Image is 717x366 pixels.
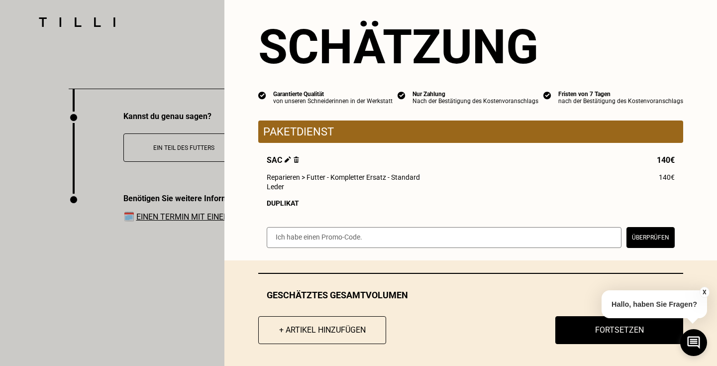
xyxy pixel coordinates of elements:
[263,125,678,138] p: Paketdienst
[267,227,621,248] input: Ich habe einen Promo-Code.
[657,155,675,165] span: 140€
[398,91,406,100] img: icon list info
[558,91,683,98] div: Fristen von 7 Tagen
[267,155,299,165] span: Sac
[258,91,266,100] img: icon list info
[412,98,538,105] div: Nach der Bestätigung des Kostenvoranschlags
[555,316,683,344] button: Fortsetzen
[294,156,299,163] img: Löschen
[267,173,420,181] span: Reparieren > Futter - Kompletter Ersatz - Standard
[267,183,284,191] span: Leder
[258,19,683,75] section: Schätzung
[602,290,707,318] p: Hallo, haben Sie Fragen?
[273,91,393,98] div: Garantierte Qualität
[267,199,675,207] div: Duplikat
[558,98,683,105] div: nach der Bestätigung des Kostenvoranschlags
[543,91,551,100] img: icon list info
[285,156,291,163] img: Bearbeiten
[700,287,710,298] button: X
[258,290,683,300] div: Geschätztes Gesamtvolumen
[412,91,538,98] div: Nur Zahlung
[659,173,675,181] span: 140€
[258,316,386,344] button: + Artikel hinzufügen
[273,98,393,105] div: von unseren Schneiderinnen in der Werkstatt
[626,227,675,248] button: Überprüfen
